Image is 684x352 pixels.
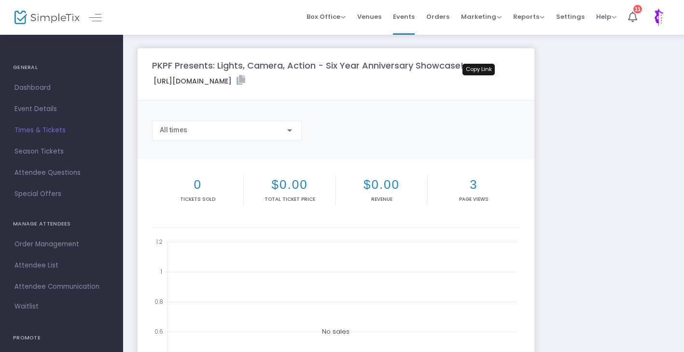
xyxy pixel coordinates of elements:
[160,126,187,134] span: All times
[14,259,109,272] span: Attendee List
[430,196,517,203] p: Page Views
[430,177,517,192] h2: 3
[13,58,110,77] h4: GENERAL
[154,75,245,86] label: [URL][DOMAIN_NAME]
[152,59,463,72] m-panel-title: PKPF Presents: Lights, Camera, Action - Six Year Anniversary Showcase!
[154,196,241,203] p: Tickets sold
[462,64,495,75] div: Copy Link
[246,196,333,203] p: Total Ticket Price
[556,4,585,29] span: Settings
[13,214,110,234] h4: MANAGE ATTENDEES
[14,103,109,115] span: Event Details
[461,12,502,21] span: Marketing
[14,145,109,158] span: Season Tickets
[513,12,544,21] span: Reports
[393,4,415,29] span: Events
[426,4,449,29] span: Orders
[14,188,109,200] span: Special Offers
[14,167,109,179] span: Attendee Questions
[13,328,110,348] h4: PROMOTE
[338,177,425,192] h2: $0.00
[14,82,109,94] span: Dashboard
[14,124,109,137] span: Times & Tickets
[633,5,642,14] div: 11
[357,4,381,29] span: Venues
[596,12,616,21] span: Help
[14,238,109,251] span: Order Management
[14,302,39,311] span: Waitlist
[14,281,109,293] span: Attendee Communication
[246,177,333,192] h2: $0.00
[307,12,346,21] span: Box Office
[154,177,241,192] h2: 0
[338,196,425,203] p: Revenue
